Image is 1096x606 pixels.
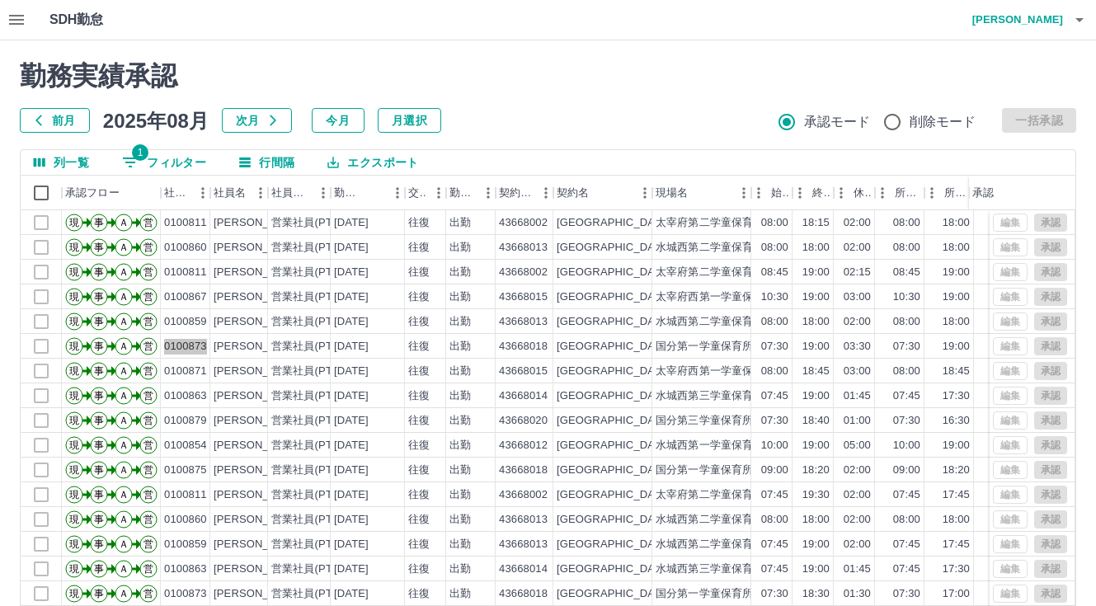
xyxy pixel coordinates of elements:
text: Ａ [119,242,129,253]
div: 営業社員(PT契約) [271,487,358,503]
div: [GEOGRAPHIC_DATA] [557,413,670,429]
div: 18:00 [943,240,970,256]
div: 契約コード [499,176,534,210]
div: [PERSON_NAME] [214,438,303,453]
div: [PERSON_NAME] [214,364,303,379]
div: 出勤 [449,463,471,478]
div: 営業社員(PT契約) [271,438,358,453]
div: 43668002 [499,487,548,503]
div: [GEOGRAPHIC_DATA] [557,265,670,280]
div: 営業社員(PT契約) [271,339,358,355]
div: 43668013 [499,314,548,330]
div: 43668013 [499,537,548,552]
text: 営 [143,415,153,426]
div: 18:00 [943,314,970,330]
button: メニュー [191,181,215,205]
div: 08:45 [893,265,920,280]
div: [DATE] [334,512,369,528]
div: 契約名 [553,176,652,210]
text: Ａ [119,514,129,525]
div: 43668020 [499,413,548,429]
div: 18:00 [802,240,830,256]
div: 水城西第二学童保育所 [656,512,764,528]
text: Ａ [119,464,129,476]
div: 国分第一学童保育所 [656,463,753,478]
div: 営業社員(PT契約) [271,537,358,552]
div: 営業社員(PT契約) [271,463,358,478]
div: 社員名 [210,176,268,210]
div: 営業社員(PT契約) [271,265,358,280]
div: 往復 [408,339,430,355]
div: 往復 [408,438,430,453]
div: 出勤 [449,215,471,231]
div: 承認 [972,176,994,210]
div: [DATE] [334,388,369,404]
div: [GEOGRAPHIC_DATA] [557,487,670,503]
div: 0100860 [164,240,207,256]
div: 承認 [969,176,1055,210]
div: [GEOGRAPHIC_DATA] [557,537,670,552]
button: 月選択 [378,108,441,133]
div: 営業社員(PT契約) [271,364,358,379]
text: 現 [69,291,79,303]
div: [GEOGRAPHIC_DATA] [557,512,670,528]
text: Ａ [119,415,129,426]
button: 今月 [312,108,365,133]
div: 01:00 [844,413,871,429]
div: 営業社員(PT契約) [271,240,358,256]
div: [GEOGRAPHIC_DATA] [557,289,670,305]
div: 往復 [408,265,430,280]
div: 始業 [771,176,789,210]
div: 01:45 [844,388,871,404]
div: [DATE] [334,215,369,231]
div: 02:00 [844,314,871,330]
text: Ａ [119,390,129,402]
div: 太宰府西第一学童保育所 [656,289,775,305]
button: エクスポート [314,150,431,175]
div: 往復 [408,240,430,256]
div: [GEOGRAPHIC_DATA] [557,388,670,404]
div: 承認フロー [62,176,161,210]
div: [GEOGRAPHIC_DATA] [557,339,670,355]
text: 営 [143,217,153,228]
div: 休憩 [834,176,875,210]
div: 0100867 [164,289,207,305]
div: 18:20 [943,463,970,478]
div: 往復 [408,512,430,528]
div: 18:20 [802,463,830,478]
div: 出勤 [449,240,471,256]
div: 始業 [751,176,793,210]
div: 18:15 [802,215,830,231]
div: 08:00 [893,240,920,256]
div: 09:00 [893,463,920,478]
div: 19:00 [943,438,970,453]
div: 契約名 [557,176,589,210]
div: 水城西第二学童保育所 [656,240,764,256]
div: 02:15 [844,265,871,280]
div: 太宰府第二学童保育所 [656,265,764,280]
div: 10:00 [761,438,788,453]
div: [PERSON_NAME] [214,413,303,429]
div: 社員名 [214,176,246,210]
div: 休憩 [854,176,872,210]
div: 太宰府第二学童保育所 [656,215,764,231]
div: 0100860 [164,512,207,528]
div: 0100811 [164,487,207,503]
div: 水城西第二学童保育所 [656,537,764,552]
text: 現 [69,341,79,352]
div: 水城西第一学童保育所 [656,438,764,453]
button: メニュー [248,181,273,205]
div: 社員番号 [161,176,210,210]
div: 勤務日 [334,176,362,210]
text: 現 [69,489,79,500]
text: 事 [94,266,104,278]
div: 07:45 [761,388,788,404]
div: 19:00 [802,339,830,355]
div: 交通費 [408,176,426,210]
text: 営 [143,242,153,253]
button: 前月 [20,108,90,133]
div: 19:00 [943,339,970,355]
div: [DATE] [334,289,369,305]
div: 43668018 [499,463,548,478]
text: 事 [94,390,104,402]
